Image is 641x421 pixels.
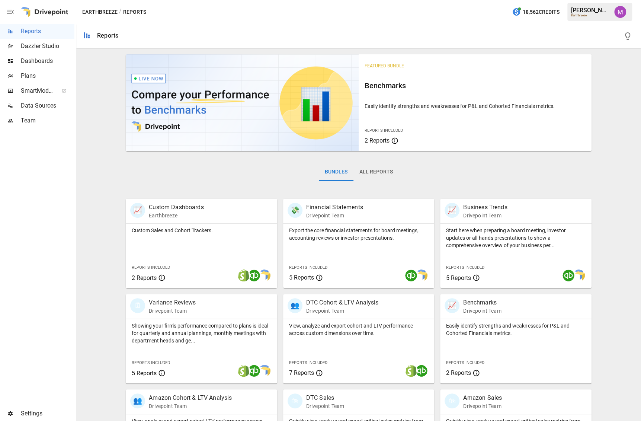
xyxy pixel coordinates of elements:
div: 📈 [445,203,459,218]
span: ™ [53,85,58,95]
span: Reports Included [446,360,484,365]
p: Drivepoint Team [463,212,507,219]
img: shopify [405,365,417,377]
span: Reports Included [289,360,327,365]
p: Drivepoint Team [149,307,196,315]
p: Amazon Cohort & LTV Analysis [149,393,232,402]
div: 👥 [130,393,145,408]
p: Earthbreeze [149,212,204,219]
img: smart model [573,269,585,281]
span: Reports Included [132,360,170,365]
img: shopify [238,269,250,281]
span: Reports Included [289,265,327,270]
p: Drivepoint Team [306,402,344,410]
div: Reports [97,32,118,39]
div: 💸 [288,203,302,218]
span: 5 Reports [446,274,471,281]
p: Easily identify strengths and weaknesses for P&L and Cohorted Financials metrics. [365,102,586,110]
p: Drivepoint Team [463,307,501,315]
p: View, analyze and export cohort and LTV performance across custom dimensions over time. [289,322,429,337]
span: Team [21,116,74,125]
img: shopify [238,365,250,377]
div: 🛍 [288,393,302,408]
button: Umer Muhammed [610,1,631,22]
div: 📈 [445,298,459,313]
div: 🛍 [445,393,459,408]
p: Custom Dashboards [149,203,204,212]
p: Custom Sales and Cohort Trackers. [132,227,271,234]
div: Earthbreeze [571,14,610,17]
button: 18,562Credits [509,5,563,19]
img: quickbooks [248,365,260,377]
img: quickbooks [248,269,260,281]
span: Reports Included [446,265,484,270]
div: 👥 [288,298,302,313]
span: SmartModel [21,86,54,95]
p: Amazon Sales [463,393,502,402]
img: smart model [259,365,270,377]
span: Featured Bundle [365,63,404,68]
span: 18,562 Credits [523,7,560,17]
div: 🗓 [130,298,145,313]
p: Drivepoint Team [149,402,232,410]
h6: Benchmarks [365,80,586,92]
p: Drivepoint Team [306,307,379,315]
div: / [119,7,122,17]
p: Benchmarks [463,298,501,307]
span: 2 Reports [132,274,157,281]
span: 7 Reports [289,369,314,376]
span: Data Sources [21,101,74,110]
span: Settings [21,409,74,418]
p: DTC Cohort & LTV Analysis [306,298,379,307]
div: 📈 [130,203,145,218]
p: Easily identify strengths and weaknesses for P&L and Cohorted Financials metrics. [446,322,586,337]
span: 5 Reports [132,370,157,377]
p: Variance Reviews [149,298,196,307]
p: Start here when preparing a board meeting, investor updates or all-hands presentations to show a ... [446,227,586,249]
div: [PERSON_NAME] [571,7,610,14]
p: Drivepoint Team [306,212,363,219]
img: smart model [416,269,427,281]
span: Reports Included [132,265,170,270]
p: Financial Statements [306,203,363,212]
img: quickbooks [405,269,417,281]
span: Dashboards [21,57,74,66]
p: Showing your firm's performance compared to plans is ideal for quarterly and annual plannings, mo... [132,322,271,344]
button: All Reports [353,163,399,181]
img: video thumbnail [126,54,359,151]
p: Drivepoint Team [463,402,502,410]
img: smart model [259,269,270,281]
span: Dazzler Studio [21,42,74,51]
span: 5 Reports [289,274,314,281]
img: Umer Muhammed [614,6,626,18]
span: Reports Included [365,128,403,133]
span: 2 Reports [365,137,390,144]
img: quickbooks [563,269,574,281]
p: Business Trends [463,203,507,212]
span: Plans [21,71,74,80]
button: Bundles [319,163,353,181]
p: DTC Sales [306,393,344,402]
button: Earthbreeze [82,7,118,17]
span: 2 Reports [446,369,471,376]
span: Reports [21,27,74,36]
p: Export the core financial statements for board meetings, accounting reviews or investor presentat... [289,227,429,242]
img: quickbooks [416,365,427,377]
